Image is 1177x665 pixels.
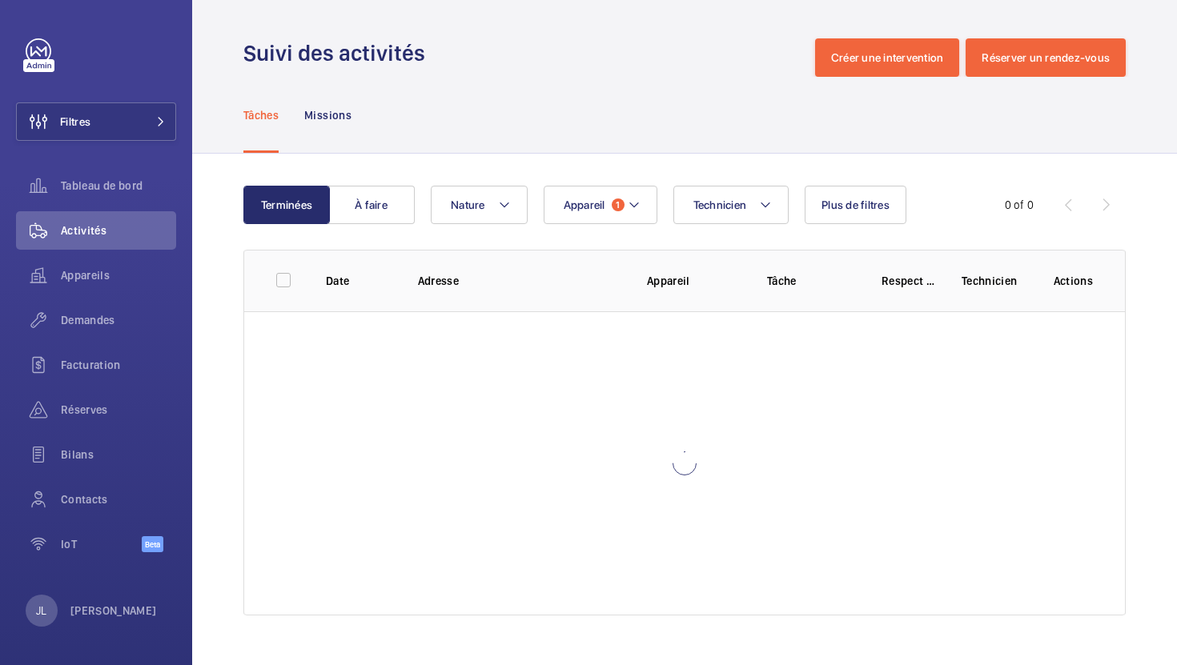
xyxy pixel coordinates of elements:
span: Appareil [564,198,605,211]
button: Terminées [243,186,330,224]
p: Actions [1054,273,1093,289]
p: [PERSON_NAME] [70,603,157,619]
span: Contacts [61,491,176,507]
span: Plus de filtres [821,198,890,211]
span: Facturation [61,357,176,373]
span: Technicien [693,198,747,211]
button: Technicien [673,186,789,224]
p: Missions [304,107,351,123]
span: Tableau de bord [61,178,176,194]
button: Filtres [16,102,176,141]
button: Réserver un rendez-vous [966,38,1126,77]
p: Date [326,273,392,289]
span: Beta [142,536,163,552]
button: Appareil1 [544,186,657,224]
p: Appareil [647,273,741,289]
span: Activités [61,222,176,238]
span: Réserves [61,402,176,418]
button: À faire [328,186,415,224]
span: Nature [451,198,485,211]
p: Adresse [418,273,621,289]
p: Technicien [962,273,1028,289]
p: Tâche [767,273,856,289]
span: Filtres [60,114,90,130]
span: 1 [612,198,625,211]
div: 0 of 0 [1005,197,1034,213]
span: Bilans [61,447,176,463]
span: IoT [61,536,142,552]
button: Plus de filtres [805,186,906,224]
p: Tâches [243,107,279,123]
h1: Suivi des activités [243,38,435,68]
p: JL [36,603,46,619]
button: Nature [431,186,528,224]
span: Demandes [61,312,176,328]
button: Créer une intervention [815,38,960,77]
span: Appareils [61,267,176,283]
p: Respect délai [882,273,936,289]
